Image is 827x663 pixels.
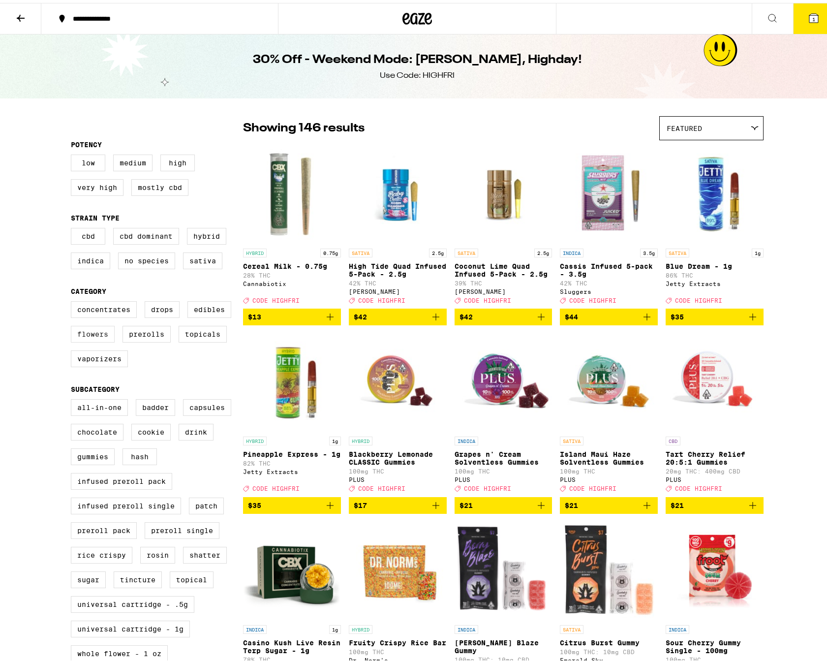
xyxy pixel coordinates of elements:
p: 1g [329,622,341,631]
img: Emerald Sky - Berry Blaze Gummy [455,519,552,617]
p: 1g [329,434,341,442]
button: Add to bag [349,494,447,511]
span: $21 [565,499,578,506]
label: Preroll Pack [71,519,137,536]
button: Add to bag [560,494,658,511]
label: Preroll Single [145,519,219,536]
p: 20mg THC: 400mg CBD [666,465,764,472]
p: SATIVA [349,246,372,254]
p: 3.5g [640,246,658,254]
span: Featured [667,122,702,129]
span: CODE HIGHFRI [569,294,616,301]
p: High Tide Quad Infused 5-Pack - 2.5g [349,259,447,275]
label: Cookie [131,421,171,438]
p: Pineapple Express - 1g [243,447,341,455]
span: $35 [248,499,261,506]
span: CODE HIGHFRI [464,483,511,489]
button: Add to bag [666,494,764,511]
p: Blue Dream - 1g [666,259,764,267]
p: 42% THC [349,277,447,284]
p: 0.75g [320,246,341,254]
label: Badder [136,396,175,413]
div: PLUS [349,474,447,480]
p: 2.5g [534,246,552,254]
p: Tart Cherry Relief 20:5:1 Gummies [666,447,764,463]
img: Sluggers - Cassis Infused 5-pack - 3.5g [560,142,658,241]
a: Open page for Tart Cherry Relief 20:5:1 Gummies from PLUS [666,330,764,494]
button: Add to bag [666,306,764,322]
span: CODE HIGHFRI [675,294,722,301]
label: Concentrates [71,298,137,315]
p: INDICA [666,622,689,631]
p: Citrus Burst Gummy [560,636,658,644]
label: Drops [145,298,180,315]
p: INDICA [560,246,583,254]
label: Flowers [71,323,115,340]
img: Jetty Extracts - Blue Dream - 1g [666,142,764,241]
p: Island Maui Haze Solventless Gummies [560,447,658,463]
span: $21 [671,499,684,506]
span: $42 [459,310,473,318]
span: CODE HIGHFRI [675,483,722,489]
a: Open page for Cassis Infused 5-pack - 3.5g from Sluggers [560,142,658,306]
label: Universal Cartridge - 1g [71,618,190,634]
label: Hybrid [187,225,226,242]
p: Sour Cherry Gummy Single - 100mg [666,636,764,652]
p: 78% THC [243,654,341,660]
label: Chocolate [71,421,123,438]
label: Infused Preroll Single [71,495,181,511]
p: Showing 146 results [243,117,365,134]
label: Rosin [140,544,175,561]
span: CODE HIGHFRI [358,294,405,301]
label: Gummies [71,445,115,462]
button: Add to bag [455,306,552,322]
a: Open page for Cereal Milk - 0.75g from Cannabiotix [243,142,341,306]
p: Coconut Lime Quad Infused 5-Pack - 2.5g [455,259,552,275]
div: Use Code: HIGHFRI [380,67,455,78]
label: Tincture [114,568,162,585]
p: HYBRID [349,434,372,442]
p: Fruity Crispy Rice Bar [349,636,447,644]
label: Rice Crispy [71,544,132,561]
p: INDICA [455,622,478,631]
div: [PERSON_NAME] [455,285,552,292]
p: Blackberry Lemonade CLASSIC Gummies [349,447,447,463]
span: $42 [354,310,367,318]
span: $21 [459,499,473,506]
label: Capsules [183,396,231,413]
div: PLUS [455,474,552,480]
button: Add to bag [455,494,552,511]
div: Dr. Norm's [349,654,447,661]
img: Jetty Extracts - Pineapple Express - 1g [243,330,341,429]
img: Emerald Sky - Citrus Burst Gummy [560,519,658,617]
span: 1 [812,13,815,19]
div: Jetty Extracts [666,278,764,284]
p: 100mg THC [666,654,764,660]
a: Open page for Grapes n' Cream Solventless Gummies from PLUS [455,330,552,494]
label: Vaporizers [71,347,128,364]
label: Mostly CBD [131,176,188,193]
span: $44 [565,310,578,318]
div: Cannabiotix [243,278,341,284]
p: SATIVA [455,246,478,254]
a: Open page for High Tide Quad Infused 5-Pack - 2.5g from Jeeter [349,142,447,306]
legend: Subcategory [71,382,120,390]
img: Jeeter - High Tide Quad Infused 5-Pack - 2.5g [349,142,447,241]
span: CODE HIGHFRI [252,294,300,301]
p: 100mg THC: 10mg CBD [560,646,658,652]
p: Cassis Infused 5-pack - 3.5g [560,259,658,275]
a: Open page for Blue Dream - 1g from Jetty Extracts [666,142,764,306]
p: HYBRID [243,434,267,442]
label: Whole Flower - 1 oz [71,642,168,659]
div: PLUS [666,474,764,480]
a: Open page for Coconut Lime Quad Infused 5-Pack - 2.5g from Jeeter [455,142,552,306]
span: $17 [354,499,367,506]
button: Add to bag [243,494,341,511]
label: Low [71,152,105,168]
p: 100mg THC: 10mg CBD [455,654,552,660]
div: PLUS [560,474,658,480]
label: Medium [113,152,153,168]
p: 42% THC [560,277,658,284]
p: 100mg THC [349,465,447,472]
label: Infused Preroll Pack [71,470,172,487]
